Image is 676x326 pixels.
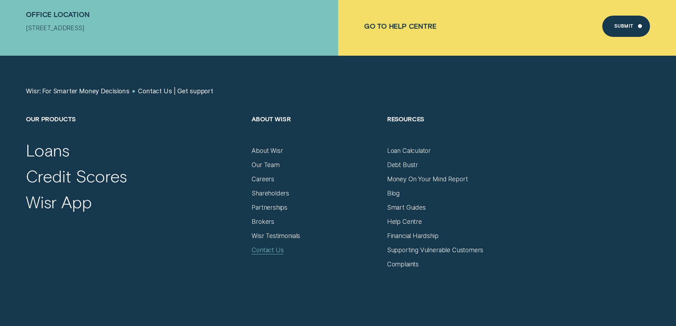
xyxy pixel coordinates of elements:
[26,24,334,32] div: [STREET_ADDRESS]
[252,218,274,226] a: Brokers
[602,16,650,37] button: Submit
[387,147,431,155] a: Loan Calculator
[387,260,419,268] a: Complaints
[26,140,69,161] a: Loans
[252,147,283,155] a: About Wisr
[387,161,418,169] a: Debt Bustr
[252,246,284,254] a: Contact Us
[138,87,213,95] a: Contact Us | Get support
[26,115,244,147] h2: Our Products
[387,246,484,254] a: Supporting Vulnerable Customers
[26,87,129,95] a: Wisr: For Smarter Money Decisions
[252,115,379,147] h2: About Wisr
[26,10,334,24] h2: Office Location
[252,189,289,197] a: Shareholders
[387,204,426,211] a: Smart Guides
[26,166,127,187] a: Credit Scores
[252,232,300,240] a: Wisr Testimonials
[252,161,280,169] a: Our Team
[387,218,422,226] a: Help Centre
[364,22,436,30] a: Go to Help Centre
[387,189,400,197] a: Blog
[387,175,468,183] a: Money On Your Mind Report
[252,204,287,211] a: Partnerships
[387,115,515,147] h2: Resources
[252,175,274,183] a: Careers
[387,232,439,240] a: Financial Hardship
[26,192,92,212] a: Wisr App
